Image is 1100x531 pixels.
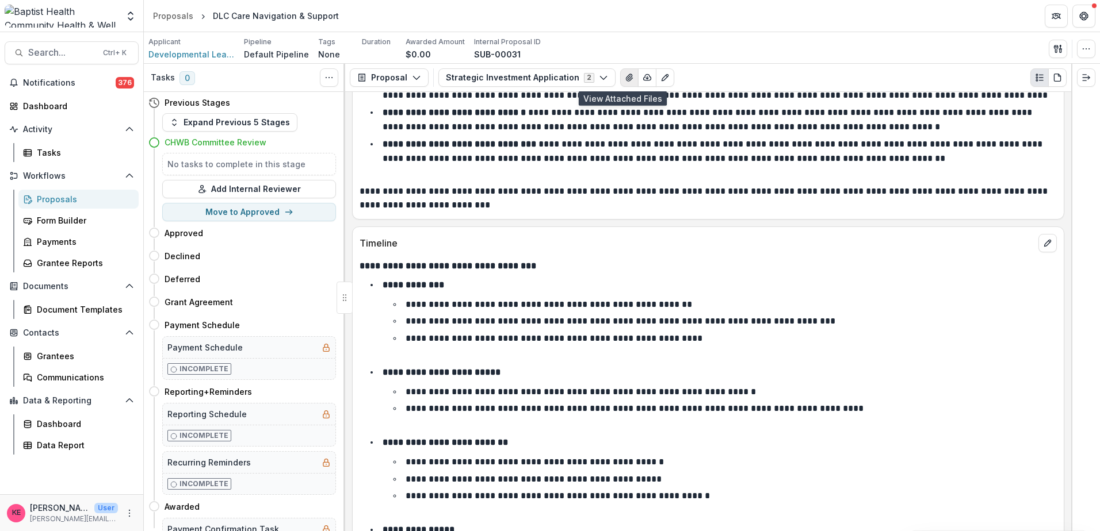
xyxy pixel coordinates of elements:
[406,37,465,47] p: Awarded Amount
[148,37,181,47] p: Applicant
[23,328,120,338] span: Contacts
[474,37,541,47] p: Internal Proposal ID
[5,167,139,185] button: Open Workflows
[23,171,120,181] span: Workflows
[162,113,297,132] button: Expand Previous 5 Stages
[18,143,139,162] a: Tasks
[12,509,21,517] div: Katie E
[474,48,521,60] p: SUB-00031
[37,350,129,362] div: Grantees
[123,5,139,28] button: Open entity switcher
[179,364,228,374] p: Incomplete
[179,430,228,441] p: Incomplete
[18,232,139,251] a: Payments
[179,479,228,489] p: Incomplete
[165,386,252,398] h4: Reporting+Reminders
[18,190,139,209] a: Proposals
[1045,5,1068,28] button: Partners
[1072,5,1095,28] button: Get Help
[179,71,195,85] span: 0
[18,347,139,365] a: Grantees
[148,7,198,24] a: Proposals
[37,147,129,159] div: Tasks
[167,158,331,170] h5: No tasks to complete in this stage
[30,514,118,524] p: [PERSON_NAME][EMAIL_ADDRESS][DOMAIN_NAME]
[18,300,139,319] a: Document Templates
[37,236,129,248] div: Payments
[165,227,203,239] h4: Approved
[162,203,336,221] button: Move to Approved
[37,371,129,383] div: Communications
[5,391,139,410] button: Open Data & Reporting
[5,120,139,138] button: Open Activity
[28,47,96,58] span: Search...
[101,47,129,59] div: Ctrl + K
[23,282,120,291] span: Documents
[123,506,136,520] button: More
[116,77,134,88] span: 376
[37,193,129,205] div: Proposals
[165,97,230,109] h4: Previous Stages
[37,303,129,315] div: Document Templates
[165,501,200,513] h4: Awarded
[318,37,335,47] p: Tags
[23,396,120,406] span: Data & Reporting
[350,68,429,87] button: Proposal
[438,68,616,87] button: Strategic Investment Application2
[30,502,90,514] p: [PERSON_NAME]
[620,68,639,87] button: View Attached Files
[165,296,233,308] h4: Grant Agreement
[23,78,116,88] span: Notifications
[5,74,139,92] button: Notifications376
[362,37,391,47] p: Duration
[1030,68,1049,87] button: Plaintext view
[165,136,266,148] h4: CHWB Committee Review
[153,10,193,22] div: Proposals
[656,68,674,87] button: Edit as form
[162,180,336,198] button: Add Internal Reviewer
[165,319,240,331] h4: Payment Schedule
[165,250,200,262] h4: Declined
[148,48,235,60] a: Developmental Learning Center
[167,341,243,353] h5: Payment Schedule
[360,236,1034,250] p: Timeline
[320,68,338,87] button: Toggle View Cancelled Tasks
[244,37,272,47] p: Pipeline
[406,48,431,60] p: $0.00
[37,214,129,226] div: Form Builder
[18,414,139,433] a: Dashboard
[165,273,200,285] h4: Deferred
[37,257,129,269] div: Grantee Reports
[23,125,120,134] span: Activity
[1048,68,1067,87] button: PDF view
[18,368,139,387] a: Communications
[213,10,339,22] div: DLC Care Navigation & Support
[18,436,139,455] a: Data Report
[37,439,129,451] div: Data Report
[244,48,309,60] p: Default Pipeline
[37,418,129,430] div: Dashboard
[94,503,118,513] p: User
[5,277,139,295] button: Open Documents
[5,324,139,342] button: Open Contacts
[151,73,175,83] h3: Tasks
[23,100,129,112] div: Dashboard
[18,211,139,230] a: Form Builder
[5,41,139,64] button: Search...
[148,7,343,24] nav: breadcrumb
[318,48,340,60] p: None
[18,253,139,272] a: Grantee Reports
[5,5,118,28] img: Baptist Health Community Health & Well Being logo
[167,456,251,468] h5: Recurring Reminders
[1077,68,1095,87] button: Expand right
[1038,234,1057,252] button: edit
[167,408,247,420] h5: Reporting Schedule
[5,97,139,116] a: Dashboard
